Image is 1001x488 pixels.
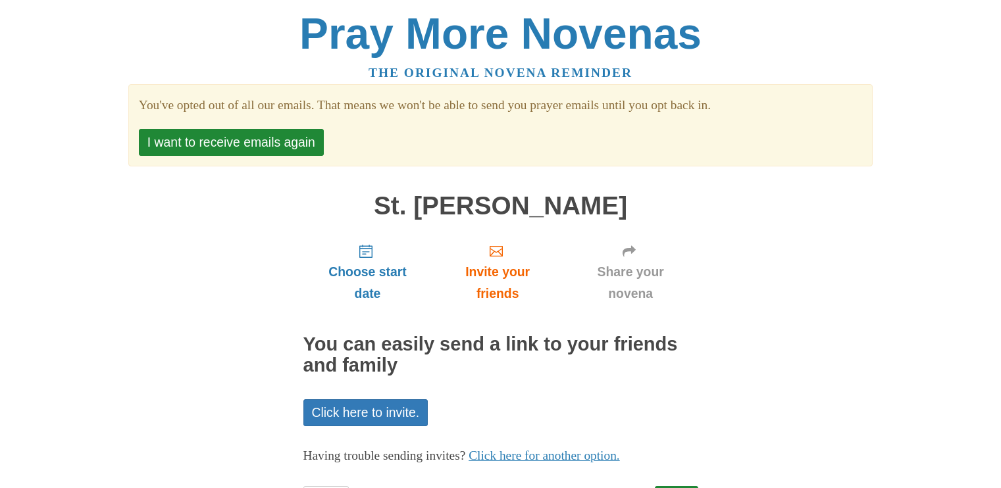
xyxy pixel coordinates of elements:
a: The original novena reminder [369,66,632,80]
span: Choose start date [317,261,419,305]
a: Choose start date [303,233,432,311]
a: Click here for another option. [469,449,620,462]
span: Having trouble sending invites? [303,449,466,462]
span: Invite your friends [445,261,550,305]
a: Invite your friends [432,233,563,311]
a: Share your novena [563,233,698,311]
h2: You can easily send a link to your friends and family [303,334,698,376]
h1: St. [PERSON_NAME] [303,192,698,220]
span: Share your novena [577,261,685,305]
button: I want to receive emails again [139,129,324,156]
a: Click here to invite. [303,399,428,426]
section: You've opted out of all our emails. That means we won't be able to send you prayer emails until y... [139,95,862,116]
a: Pray More Novenas [299,9,702,58]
